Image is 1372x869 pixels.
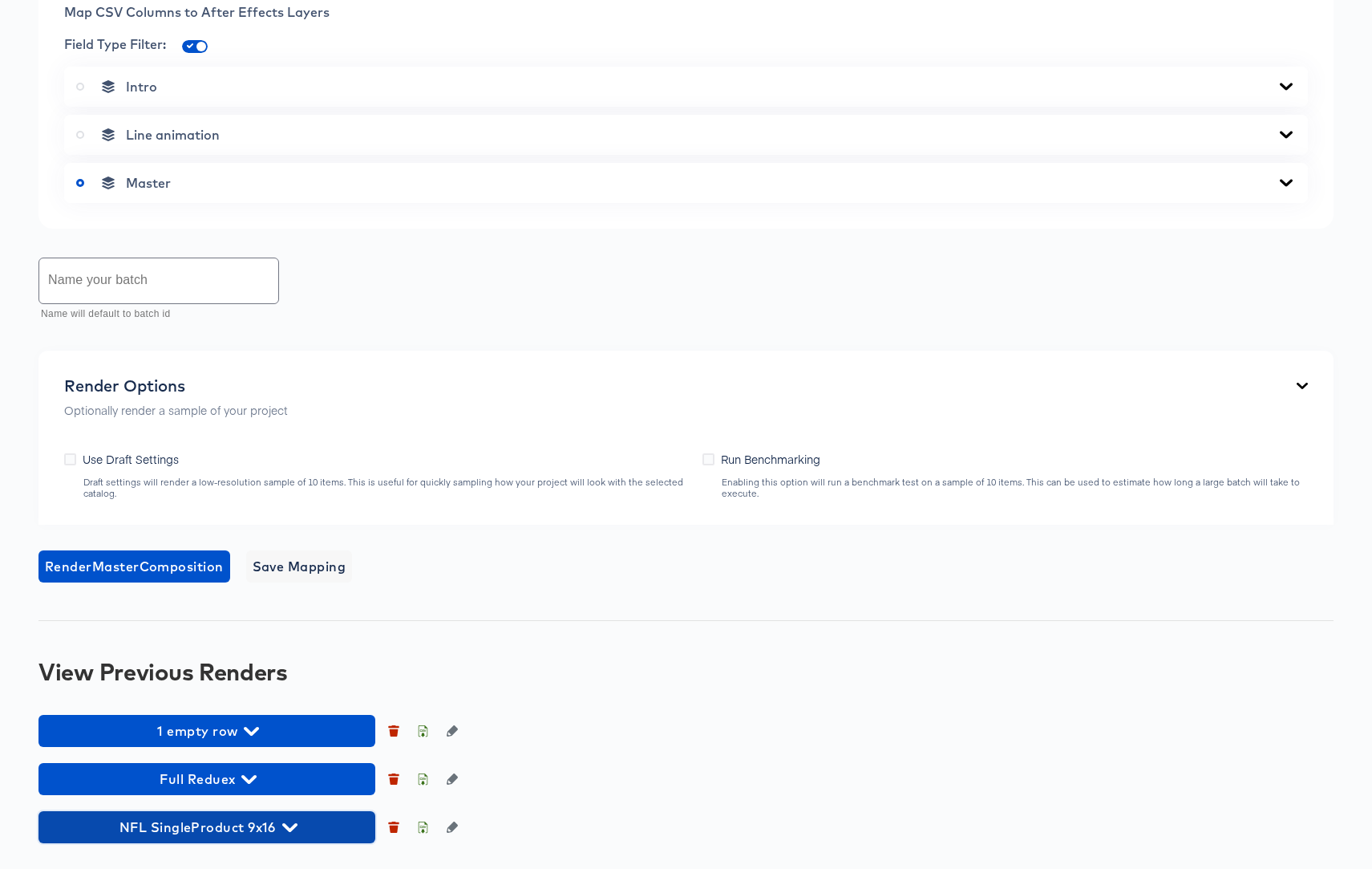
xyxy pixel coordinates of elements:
button: RenderMasterComposition [38,550,230,583]
span: Save Mapping [253,555,346,578]
button: Save Mapping [246,550,353,583]
span: Run Benchmarking [721,451,820,467]
span: Full Reduex [47,768,367,790]
button: NFL SingleProduct 9x16 [38,811,375,843]
span: NFL SingleProduct 9x16 [47,816,367,839]
span: Use Draft Settings [83,451,179,467]
span: Master [126,175,171,191]
p: Name will default to batch id [41,307,268,323]
span: Render Master Composition [45,555,224,578]
span: Map CSV Columns to After Effects Layers [64,4,330,20]
span: Intro [126,79,157,95]
span: Line animation [126,127,220,143]
button: Full Reduex [38,763,375,795]
div: Render Options [64,376,288,396]
p: Optionally render a sample of your project [64,402,288,418]
div: Enabling this option will run a benchmark test on a sample of 10 items. This can be used to estim... [721,477,1308,499]
span: Field Type Filter: [64,36,166,52]
button: 1 empty row [38,715,375,747]
div: View Previous Renders [38,659,1334,684]
span: 1 empty row [47,720,367,742]
div: Draft settings will render a low-resolution sample of 10 items. This is useful for quickly sampli... [83,477,686,499]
